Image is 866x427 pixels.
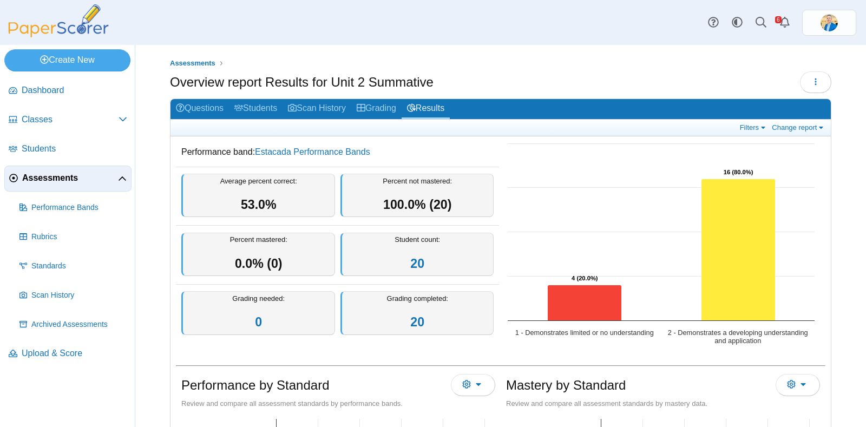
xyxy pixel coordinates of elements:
[22,347,127,359] span: Upload & Score
[4,107,132,133] a: Classes
[351,99,402,119] a: Grading
[410,315,424,329] a: 20
[229,99,283,119] a: Students
[15,312,132,338] a: Archived Assessments
[176,138,499,166] dd: Performance band:
[15,283,132,308] a: Scan History
[668,329,808,345] text: 2 - Demonstrates a developing understanding and application
[235,257,283,271] span: 0.0% (0)
[502,138,820,354] svg: Interactive chart
[170,59,215,67] span: Assessments
[773,11,797,35] a: Alerts
[31,202,127,213] span: Performance Bands
[402,99,450,119] a: Results
[548,285,622,321] path: 1 - Demonstrates limited or no understanding, 4. Overall Assessment Performance.
[451,374,495,396] button: More options
[4,4,113,37] img: PaperScorer
[170,99,229,119] a: Questions
[4,166,132,192] a: Assessments
[22,143,127,155] span: Students
[181,399,495,409] div: Review and compare all assessment standards by performance bands.
[410,257,424,271] a: 20
[769,123,828,132] a: Change report
[181,291,335,335] div: Grading needed:
[724,169,753,175] text: 16 (80.0%)
[181,174,335,218] div: Average percent correct:
[255,147,370,156] a: Estacada Performance Bands
[802,10,856,36] a: ps.jrF02AmRZeRNgPWo
[515,329,654,337] text: 1 - Demonstrates limited or no understanding
[506,399,820,409] div: Review and compare all assessment standards by mastery data.
[31,261,127,272] span: Standards
[4,136,132,162] a: Students
[506,376,626,395] h1: Mastery by Standard
[22,114,119,126] span: Classes
[4,30,113,39] a: PaperScorer
[776,374,820,396] button: More options
[22,84,127,96] span: Dashboard
[737,123,770,132] a: Filters
[241,198,277,212] span: 53.0%
[15,253,132,279] a: Standards
[170,73,434,91] h1: Overview report Results for Unit 2 Summative
[31,290,127,301] span: Scan History
[15,195,132,221] a: Performance Bands
[167,57,218,70] a: Assessments
[255,315,262,329] a: 0
[181,233,335,277] div: Percent mastered:
[181,376,329,395] h1: Performance by Standard
[31,232,127,242] span: Rubrics
[340,291,494,335] div: Grading completed:
[701,179,776,321] path: 2 - Demonstrates a developing understanding and application, 16. Overall Assessment Performance.
[383,198,451,212] span: 100.0% (20)
[821,14,838,31] span: Travis McFarland
[340,174,494,218] div: Percent not mastered:
[821,14,838,31] img: ps.jrF02AmRZeRNgPWo
[340,233,494,277] div: Student count:
[4,341,132,367] a: Upload & Score
[4,49,130,71] a: Create New
[4,78,132,104] a: Dashboard
[22,172,118,184] span: Assessments
[572,275,598,281] text: 4 (20.0%)
[31,319,127,330] span: Archived Assessments
[502,138,825,354] div: Chart. Highcharts interactive chart.
[283,99,351,119] a: Scan History
[15,224,132,250] a: Rubrics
